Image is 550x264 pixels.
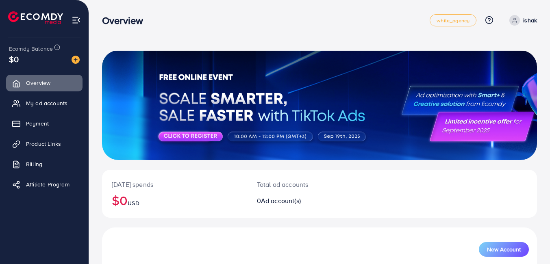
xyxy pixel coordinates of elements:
p: [DATE] spends [112,180,237,189]
span: white_agency [437,18,470,23]
a: ishak [506,15,537,26]
h2: 0 [257,197,346,205]
span: Overview [26,79,50,87]
h2: $0 [112,193,237,208]
a: Billing [6,156,83,172]
a: white_agency [430,14,476,26]
a: Payment [6,115,83,132]
span: My ad accounts [26,99,67,107]
span: Billing [26,160,42,168]
img: image [72,56,80,64]
a: Product Links [6,136,83,152]
img: logo [8,11,63,24]
p: Total ad accounts [257,180,346,189]
span: New Account [487,247,521,252]
a: My ad accounts [6,95,83,111]
span: Ad account(s) [261,196,301,205]
h3: Overview [102,15,150,26]
a: Affiliate Program [6,176,83,193]
img: menu [72,15,81,25]
button: New Account [479,242,529,257]
span: Payment [26,119,49,128]
span: USD [128,199,139,207]
span: Ecomdy Balance [9,45,53,53]
span: $0 [9,53,19,65]
p: ishak [523,15,537,25]
a: Overview [6,75,83,91]
span: Affiliate Program [26,180,70,188]
span: Product Links [26,140,61,148]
